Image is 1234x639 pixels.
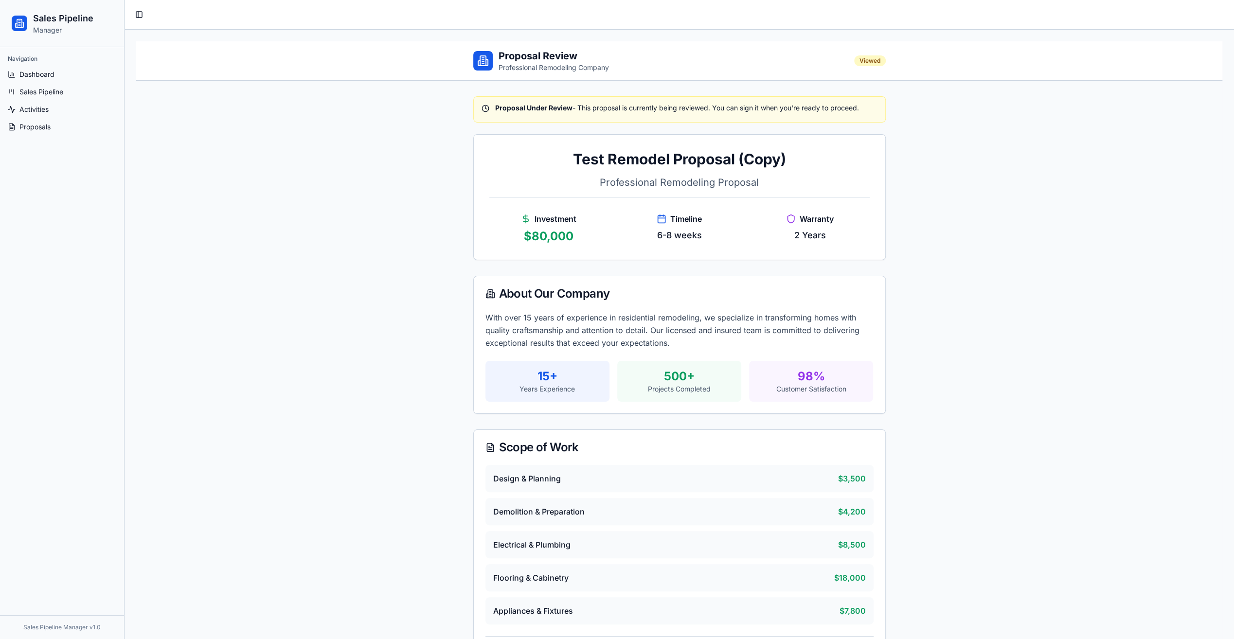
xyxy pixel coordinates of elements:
[485,442,874,453] div: Scope of Work
[493,605,573,617] span: Appliances & Fixtures
[493,506,585,517] span: Demolition & Preparation
[757,384,865,394] div: Customer Satisfaction
[838,506,866,517] span: $4,200
[838,473,866,484] span: $3,500
[489,229,608,244] p: $ 80,000
[4,84,120,100] a: Sales Pipeline
[4,67,120,82] a: Dashboard
[493,473,561,484] span: Design & Planning
[625,384,733,394] div: Projects Completed
[19,70,54,79] span: Dashboard
[33,12,93,25] h1: Sales Pipeline
[493,384,602,394] div: Years Experience
[493,539,571,550] span: Electrical & Plumbing
[620,229,739,242] p: 6-8 weeks
[625,369,733,384] div: 500+
[485,311,874,349] p: With over 15 years of experience in residential remodeling, we specialize in transforming homes w...
[485,288,874,300] div: About Our Company
[489,176,870,189] p: Professional Remodeling Proposal
[4,102,120,117] a: Activities
[495,104,572,112] strong: Proposal Under Review
[800,213,834,225] span: Warranty
[840,605,866,617] span: $7,800
[493,572,569,584] span: Flooring & Cabinetry
[8,623,116,631] div: Sales Pipeline Manager v1.0
[19,87,63,97] span: Sales Pipeline
[751,229,870,242] p: 2 Years
[19,122,51,132] span: Proposals
[33,25,93,35] p: Manager
[834,572,866,584] span: $18,000
[838,539,866,550] span: $8,500
[670,213,702,225] span: Timeline
[757,369,865,384] div: 98%
[535,213,576,225] span: Investment
[493,369,602,384] div: 15+
[19,105,49,114] span: Activities
[499,63,609,72] p: Professional Remodeling Company
[482,103,877,113] div: - This proposal is currently being reviewed. You can sign it when you're ready to proceed.
[854,55,886,66] div: Viewed
[4,51,120,67] div: Navigation
[4,119,120,135] a: Proposals
[489,150,870,168] h1: Test Remodel Proposal (Copy)
[499,49,609,63] h1: Proposal Review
